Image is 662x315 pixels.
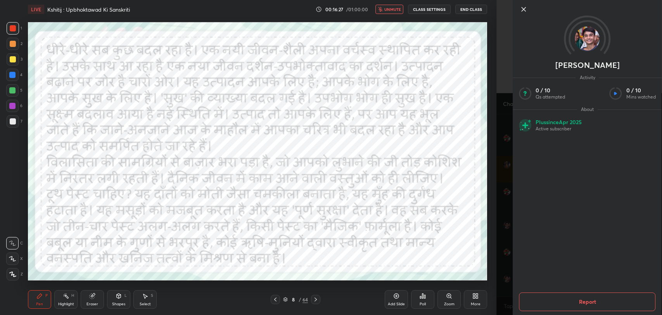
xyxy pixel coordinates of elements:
[6,237,23,249] div: C
[6,69,22,81] div: 4
[575,26,600,51] img: 91b79698b8c5481cb854a8cc788bb29f.jpg
[124,294,127,298] div: L
[36,302,43,306] div: Pen
[536,119,582,126] p: Plus since Apr 2025
[519,292,655,311] button: Report
[151,294,153,298] div: S
[455,5,487,14] button: End Class
[47,6,130,13] h4: Kshitij : Upbhoktawad Ki Sanskriti
[536,87,565,94] p: 0 / 10
[384,7,401,12] span: unmute
[471,302,481,306] div: More
[302,296,308,303] div: 64
[45,294,48,298] div: P
[86,302,98,306] div: Eraser
[6,84,22,97] div: 5
[6,100,22,112] div: 6
[58,302,74,306] div: Highlight
[536,126,582,132] p: Active subscriber
[28,5,44,14] div: LIVE
[576,74,599,81] span: Activity
[388,302,405,306] div: Add Slide
[6,253,23,265] div: X
[444,302,455,306] div: Zoom
[536,94,565,100] p: Qs attempted
[140,302,151,306] div: Select
[7,38,22,50] div: 2
[7,115,22,128] div: 7
[626,94,656,100] p: Mins watched
[577,106,598,112] span: About
[71,294,74,298] div: H
[626,87,656,94] p: 0 / 10
[375,5,403,14] button: unmute
[555,62,620,68] p: [PERSON_NAME]
[7,22,22,35] div: 1
[112,302,125,306] div: Shapes
[7,53,22,66] div: 3
[299,297,301,302] div: /
[408,5,451,14] button: CLASS SETTINGS
[289,297,297,302] div: 8
[7,268,23,280] div: Z
[420,302,426,306] div: Poll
